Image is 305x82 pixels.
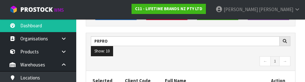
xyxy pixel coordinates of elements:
a: ← [260,56,271,66]
small: WMS [54,7,64,13]
a: 1 [270,56,280,66]
span: [PERSON_NAME] [224,6,258,12]
nav: Page navigation [91,56,290,67]
img: cube-alt.png [10,5,17,13]
a: → [279,56,290,66]
strong: C11 - LIFETIME BRANDS NZ PTY LTD [135,6,202,11]
button: Show: 10 [91,46,113,56]
span: ProStock [20,5,53,14]
input: Search clients [91,36,280,46]
a: C11 - LIFETIME BRANDS NZ PTY LTD [132,4,206,14]
span: [PERSON_NAME] [259,6,293,12]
